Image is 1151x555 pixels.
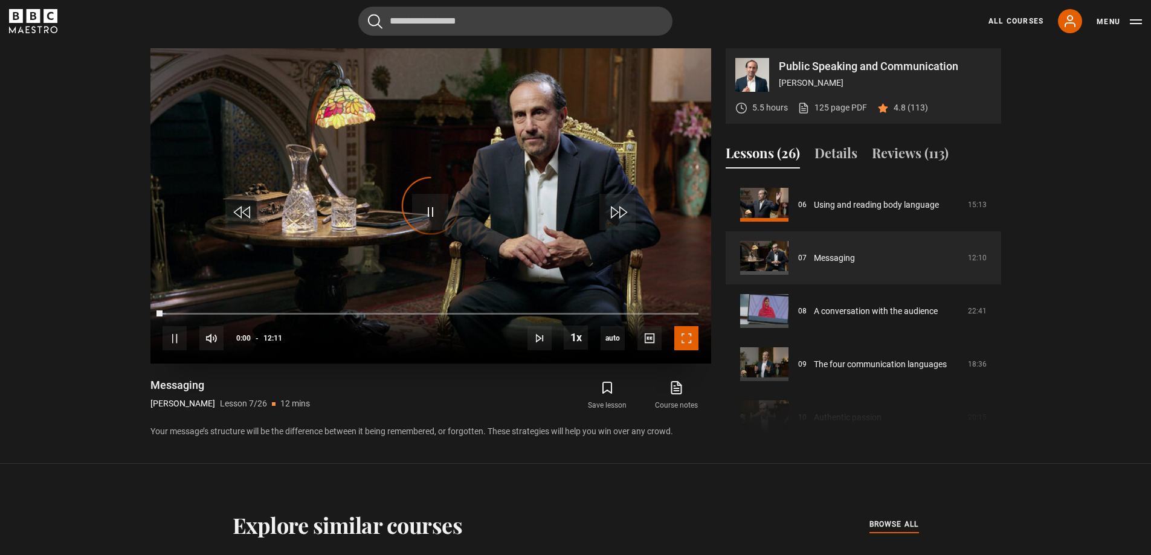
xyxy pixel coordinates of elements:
p: [PERSON_NAME] [150,397,215,410]
div: Current quality: 720p [601,326,625,350]
p: Your message’s structure will be the difference between it being remembered, or forgotten. These ... [150,425,711,438]
span: 0:00 [236,327,251,349]
a: Course notes [642,378,711,413]
a: browse all [869,518,919,531]
a: All Courses [988,16,1043,27]
span: browse all [869,518,919,530]
p: 4.8 (113) [894,101,928,114]
button: Next Lesson [527,326,552,350]
button: Submit the search query [368,14,382,29]
a: Messaging [814,252,855,265]
p: Public Speaking and Communication [779,61,991,72]
button: Save lesson [573,378,642,413]
button: Lessons (26) [726,143,800,168]
p: 12 mins [280,397,310,410]
p: [PERSON_NAME] [779,77,991,89]
span: 12:11 [263,327,282,349]
button: Details [814,143,857,168]
div: Progress Bar [163,313,698,315]
button: Reviews (113) [872,143,949,168]
button: Pause [163,326,187,350]
button: Mute [199,326,224,350]
span: - [256,334,259,342]
svg: BBC Maestro [9,9,57,33]
button: Playback Rate [564,326,588,350]
p: Lesson 7/26 [220,397,267,410]
button: Toggle navigation [1097,16,1142,28]
a: A conversation with the audience [814,305,938,318]
h2: Explore similar courses [233,512,463,537]
a: The four communication languages [814,358,947,371]
span: auto [601,326,625,350]
video-js: Video Player [150,48,711,364]
p: 5.5 hours [752,101,788,114]
a: Using and reading body language [814,199,939,211]
input: Search [358,7,672,36]
button: Captions [637,326,662,350]
button: Fullscreen [674,326,698,350]
h1: Messaging [150,378,310,393]
a: 125 page PDF [798,101,867,114]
